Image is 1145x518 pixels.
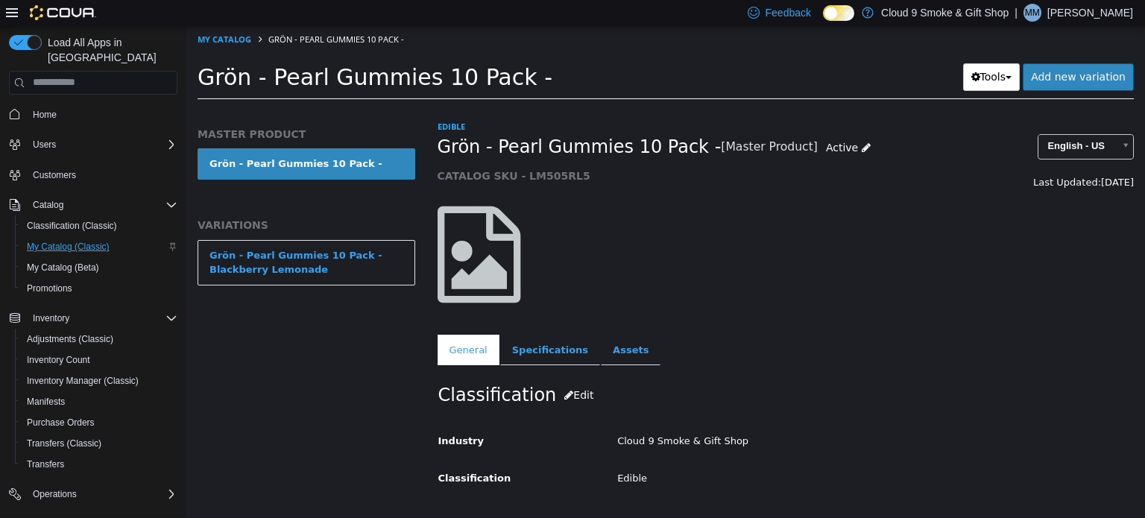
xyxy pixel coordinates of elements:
[11,122,229,154] a: Grön - Pearl Gummies 10 Pack -
[27,485,177,503] span: Operations
[27,438,101,449] span: Transfers (Classic)
[42,35,177,65] span: Load All Apps in [GEOGRAPHIC_DATA]
[11,192,229,206] h5: VARIATIONS
[11,101,229,115] h5: MASTER PRODUCT
[33,488,77,500] span: Operations
[27,165,177,184] span: Customers
[251,95,279,106] a: Edible
[23,222,217,251] div: Grön - Pearl Gummies 10 Pack - Blackberry Lemonade
[27,106,63,124] a: Home
[252,446,325,458] span: Classification
[1047,4,1133,22] p: [PERSON_NAME]
[33,199,63,211] span: Catalog
[15,412,183,433] button: Purchase Orders
[852,109,927,132] span: English - US
[21,414,177,432] span: Purchase Orders
[777,37,834,65] button: Tools
[27,262,99,274] span: My Catalog (Beta)
[15,350,183,370] button: Inventory Count
[420,402,958,429] div: Cloud 9 Smoke & Gift Shop
[27,354,90,366] span: Inventory Count
[21,372,177,390] span: Inventory Manager (Classic)
[27,105,177,124] span: Home
[21,259,105,277] a: My Catalog (Beta)
[823,5,854,21] input: Dark Mode
[27,309,177,327] span: Inventory
[21,351,177,369] span: Inventory Count
[15,236,183,257] button: My Catalog (Classic)
[21,372,145,390] a: Inventory Manager (Classic)
[21,414,101,432] a: Purchase Orders
[1023,4,1041,22] div: Michael M. McPhillips
[915,151,947,162] span: [DATE]
[21,217,177,235] span: Classification (Classic)
[851,108,947,133] a: English - US
[21,279,177,297] span: Promotions
[21,330,119,348] a: Adjustments (Classic)
[33,109,57,121] span: Home
[15,370,183,391] button: Inventory Manager (Classic)
[30,5,96,20] img: Cova
[27,333,113,345] span: Adjustments (Classic)
[27,196,177,214] span: Catalog
[15,433,183,454] button: Transfers (Classic)
[21,455,177,473] span: Transfers
[3,164,183,186] button: Customers
[21,238,116,256] a: My Catalog (Classic)
[823,21,824,22] span: Dark Mode
[33,312,69,324] span: Inventory
[15,278,183,299] button: Promotions
[27,136,177,154] span: Users
[3,104,183,125] button: Home
[21,279,78,297] a: Promotions
[15,215,183,236] button: Classification (Classic)
[21,351,96,369] a: Inventory Count
[1015,4,1018,22] p: |
[27,309,75,327] button: Inventory
[1025,4,1040,22] span: MM
[534,116,631,127] small: [Master Product]
[314,309,414,340] a: Specifications
[33,169,76,181] span: Customers
[21,393,177,411] span: Manifests
[27,396,65,408] span: Manifests
[370,356,415,383] button: Edit
[27,375,139,387] span: Inventory Manager (Classic)
[766,5,811,20] span: Feedback
[21,259,177,277] span: My Catalog (Beta)
[15,391,183,412] button: Manifests
[21,393,71,411] a: Manifests
[420,440,958,466] div: Edible
[11,38,366,64] span: Grön - Pearl Gummies 10 Pack -
[27,220,117,232] span: Classification (Classic)
[27,485,83,503] button: Operations
[3,195,183,215] button: Catalog
[27,417,95,429] span: Purchase Orders
[27,241,110,253] span: My Catalog (Classic)
[21,435,177,452] span: Transfers (Classic)
[27,458,64,470] span: Transfers
[21,435,107,452] a: Transfers (Classic)
[21,238,177,256] span: My Catalog (Classic)
[252,356,947,383] h2: Classification
[640,116,672,127] span: Active
[3,308,183,329] button: Inventory
[11,7,65,19] a: My Catalog
[15,329,183,350] button: Adjustments (Classic)
[15,257,183,278] button: My Catalog (Beta)
[21,217,123,235] a: Classification (Classic)
[27,196,69,214] button: Catalog
[251,143,768,157] h5: CATALOG SKU - LM505RL5
[251,110,535,133] span: Grön - Pearl Gummies 10 Pack -
[27,282,72,294] span: Promotions
[21,330,177,348] span: Adjustments (Classic)
[27,136,62,154] button: Users
[836,37,947,65] a: Add new variation
[27,166,82,184] a: Customers
[251,309,313,340] a: General
[847,151,915,162] span: Last Updated:
[3,134,183,155] button: Users
[21,455,70,473] a: Transfers
[414,309,474,340] a: Assets
[3,484,183,505] button: Operations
